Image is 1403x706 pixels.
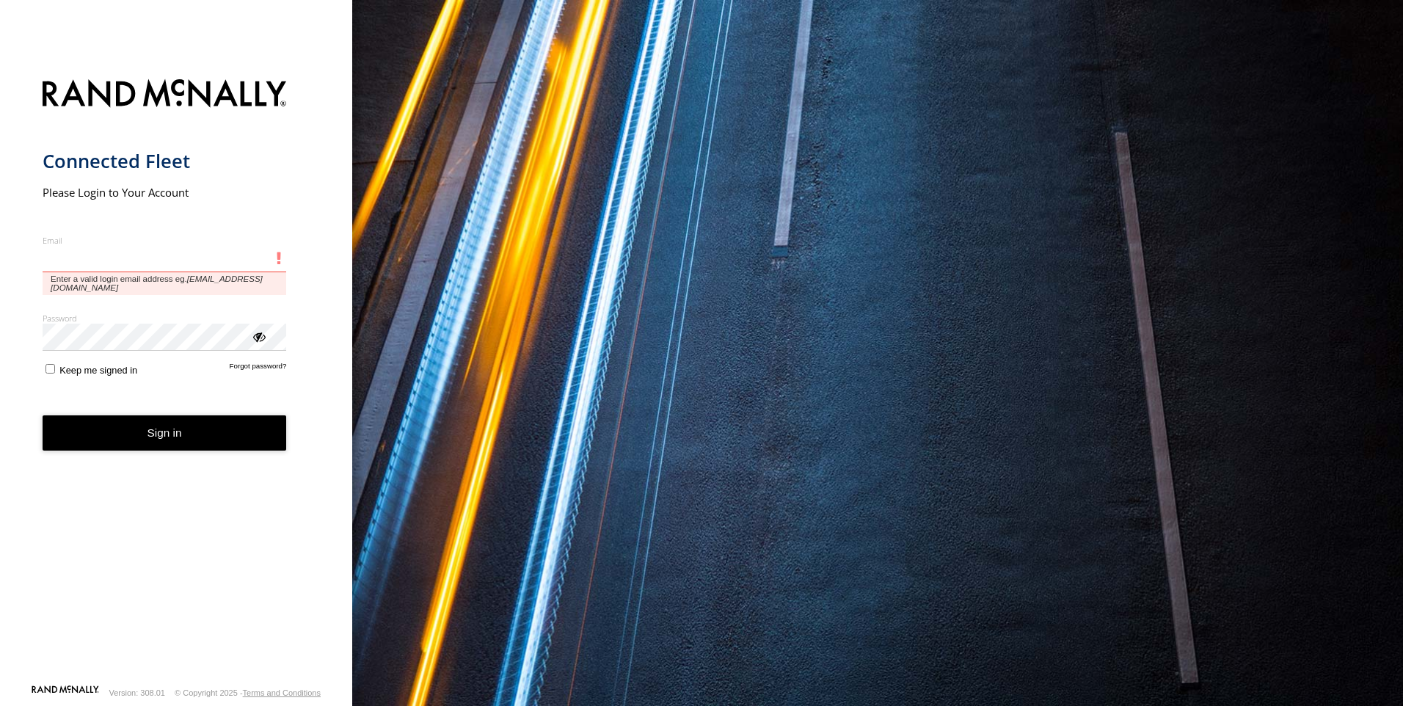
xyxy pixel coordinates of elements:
label: Password [43,313,287,324]
input: Keep me signed in [45,364,55,374]
label: Email [43,235,287,246]
h1: Connected Fleet [43,149,287,173]
a: Visit our Website [32,685,99,700]
div: Version: 308.01 [109,688,165,697]
a: Forgot password? [230,362,287,376]
div: © Copyright 2025 - [175,688,321,697]
span: Keep me signed in [59,365,137,376]
form: main [43,70,310,684]
button: Sign in [43,415,287,451]
h2: Please Login to Your Account [43,185,287,200]
em: [EMAIL_ADDRESS][DOMAIN_NAME] [51,274,263,292]
span: Enter a valid login email address eg. [43,272,287,295]
img: Rand McNally [43,76,287,114]
a: Terms and Conditions [243,688,321,697]
div: ViewPassword [251,329,266,343]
